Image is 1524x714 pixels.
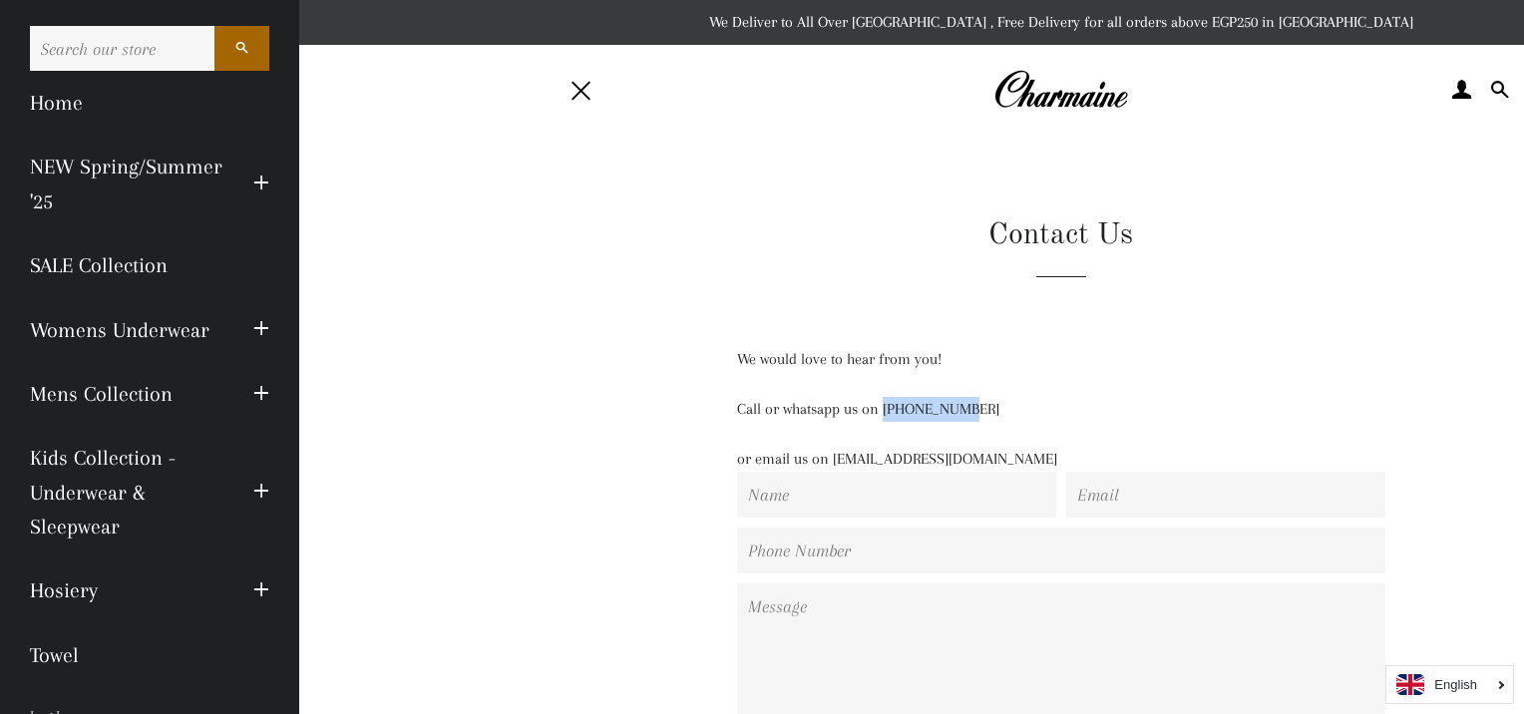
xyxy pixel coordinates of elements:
[737,347,1385,372] p: We would love to hear from you!
[1066,472,1385,518] input: Email
[15,426,238,558] a: Kids Collection - Underwear & Sleepwear
[15,362,238,426] a: Mens Collection
[15,233,284,297] a: SALE Collection
[30,26,214,71] input: Search our store
[737,472,1056,518] input: Name
[737,397,1385,422] p: Call or whatsapp us on [PHONE_NUMBER]
[993,68,1128,112] img: Charmaine Egypt
[15,135,238,233] a: NEW Spring/Summer '25
[15,558,238,622] a: Hosiery
[652,214,1470,256] h1: Contact Us
[15,71,284,135] a: Home
[1396,674,1503,695] a: English
[737,528,1385,573] input: Phone Number
[15,623,284,687] a: Towel
[15,298,238,362] a: Womens Underwear
[737,447,1385,472] p: or email us on [EMAIL_ADDRESS][DOMAIN_NAME]
[1434,678,1477,691] i: English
